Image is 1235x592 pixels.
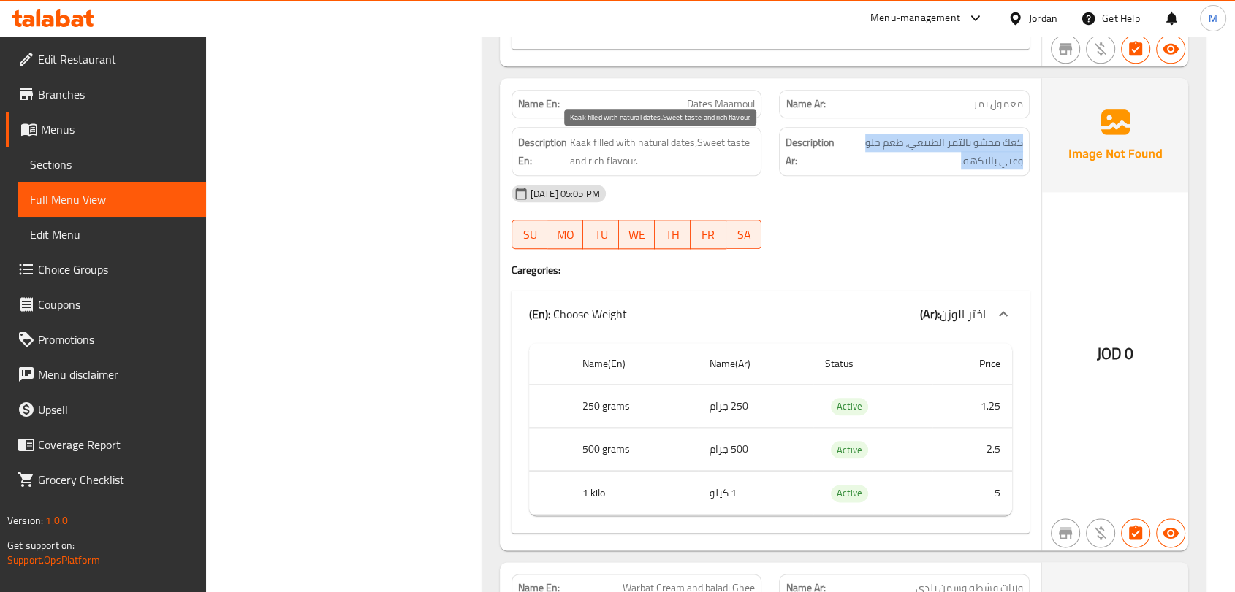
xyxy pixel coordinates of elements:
span: Menus [41,120,194,138]
button: Not branch specific item [1051,518,1080,547]
span: Edit Restaurant [38,50,194,68]
button: TH [655,220,691,249]
span: Choice Groups [38,261,194,278]
div: Menu-management [870,9,960,27]
a: Upsell [6,392,206,427]
span: FR [696,224,721,245]
a: Branches [6,77,206,112]
button: Purchased item [1086,518,1115,547]
span: Full Menu View [30,191,194,208]
span: Active [831,398,868,415]
strong: Name Ar: [786,96,825,112]
td: 1 كيلو [698,472,813,515]
th: 1 kilo [571,472,698,515]
th: Name(Ar) [698,343,813,385]
button: WE [619,220,655,249]
a: Menus [6,112,206,147]
a: Menu disclaimer [6,357,206,392]
a: Sections [18,147,206,182]
td: 5 [932,472,1012,515]
button: FR [691,220,726,249]
a: Edit Menu [18,217,206,252]
span: Branches [38,85,194,103]
button: MO [547,220,583,249]
a: Full Menu View [18,182,206,217]
th: 250 grams [571,385,698,428]
span: 1.0.0 [45,511,68,530]
span: Version: [7,511,43,530]
span: M [1209,10,1217,26]
th: Status [813,343,932,385]
b: (En): [529,303,550,325]
span: Active [831,442,868,458]
strong: Description En: [518,134,567,169]
span: Active [831,485,868,501]
b: (Ar): [920,303,940,325]
span: Promotions [38,331,194,348]
a: Grocery Checklist [6,462,206,497]
img: Ae5nvW7+0k+MAAAAAElFTkSuQmCC [1042,78,1188,192]
td: 500 جرام [698,428,813,471]
button: Has choices [1121,34,1150,64]
button: Not branch specific item [1051,34,1080,64]
div: (En): Choose Weight(Ar):اختر الوزن [512,291,1030,337]
a: Edit Restaurant [6,42,206,77]
span: [DATE] 05:05 PM [525,187,606,201]
button: Has choices [1121,518,1150,547]
a: Coupons [6,287,206,322]
span: JOD [1097,339,1122,368]
div: Jordan [1029,10,1057,26]
button: SU [512,220,548,249]
button: Purchased item [1086,34,1115,64]
td: 1.25 [932,385,1012,428]
span: WE [625,224,649,245]
div: Active [831,441,868,458]
span: Coverage Report [38,436,194,453]
strong: Name En: [518,96,560,112]
a: Promotions [6,322,206,357]
span: Edit Menu [30,226,194,243]
span: Grocery Checklist [38,471,194,488]
span: Get support on: [7,536,75,555]
td: 250 جرام [698,385,813,428]
span: SU [518,224,542,245]
a: Support.OpsPlatform [7,550,100,569]
span: اختر الوزن [940,303,986,325]
span: Sections [30,155,194,173]
strong: Description Ar: [786,134,837,169]
a: Coverage Report [6,427,206,462]
span: 0 [1125,339,1133,368]
button: TU [583,220,619,249]
div: Active [831,485,868,502]
span: معمول تمر [973,96,1023,112]
table: choices table [529,343,1012,515]
td: 2.5 [932,428,1012,471]
span: Coupons [38,296,194,313]
span: TH [661,224,685,245]
th: Price [932,343,1012,385]
span: Upsell [38,401,194,418]
a: Choice Groups [6,252,206,287]
span: Menu disclaimer [38,366,194,383]
span: Dates Maamoul [687,96,755,112]
span: كعك محشو بالتمر الطبيعي، طعم حلو وغني بالنكهة. [840,134,1023,169]
span: TU [589,224,613,245]
button: SA [726,220,762,249]
span: MO [553,224,577,245]
th: 500 grams [571,428,698,471]
span: SA [732,224,756,245]
button: Available [1156,34,1185,64]
th: Name(En) [571,343,698,385]
h4: Caregories: [512,263,1030,277]
span: Kaak filled with natural dates,Sweet taste and rich flavour. [570,134,756,169]
p: Choose Weight [529,305,627,323]
button: Available [1156,518,1185,547]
